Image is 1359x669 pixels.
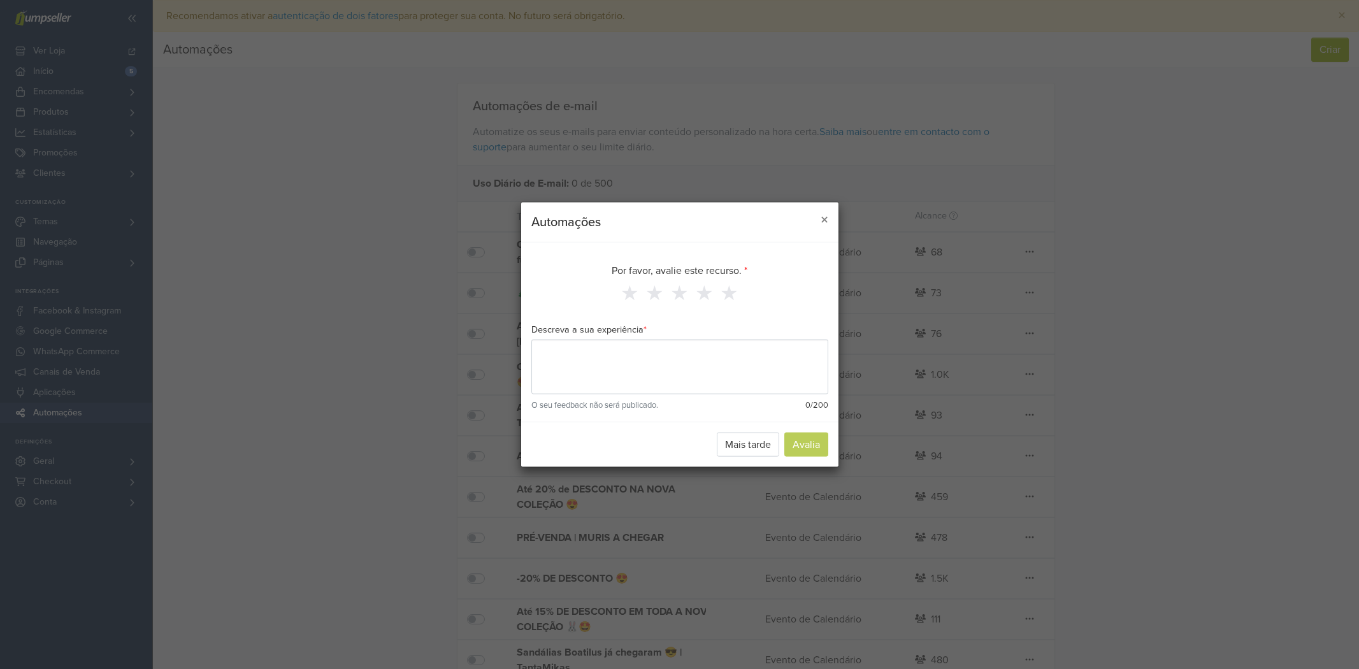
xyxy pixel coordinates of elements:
span: × [821,211,828,229]
small: O seu feedback não será publicado. [531,399,658,411]
button: Mais tarde [717,432,779,456]
small: 0 /200 [805,399,828,411]
span: ★ [695,282,714,306]
span: ★ [645,282,664,306]
span: ★ [670,282,689,306]
label: Descreva a sua experiência [531,323,647,337]
span: ★ [720,282,738,306]
h5: Automações [531,213,601,232]
button: Avalia [784,432,828,456]
p: Por favor, avalie este recurso. [612,263,747,278]
span: ★ [621,282,639,306]
button: Close [810,203,838,238]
